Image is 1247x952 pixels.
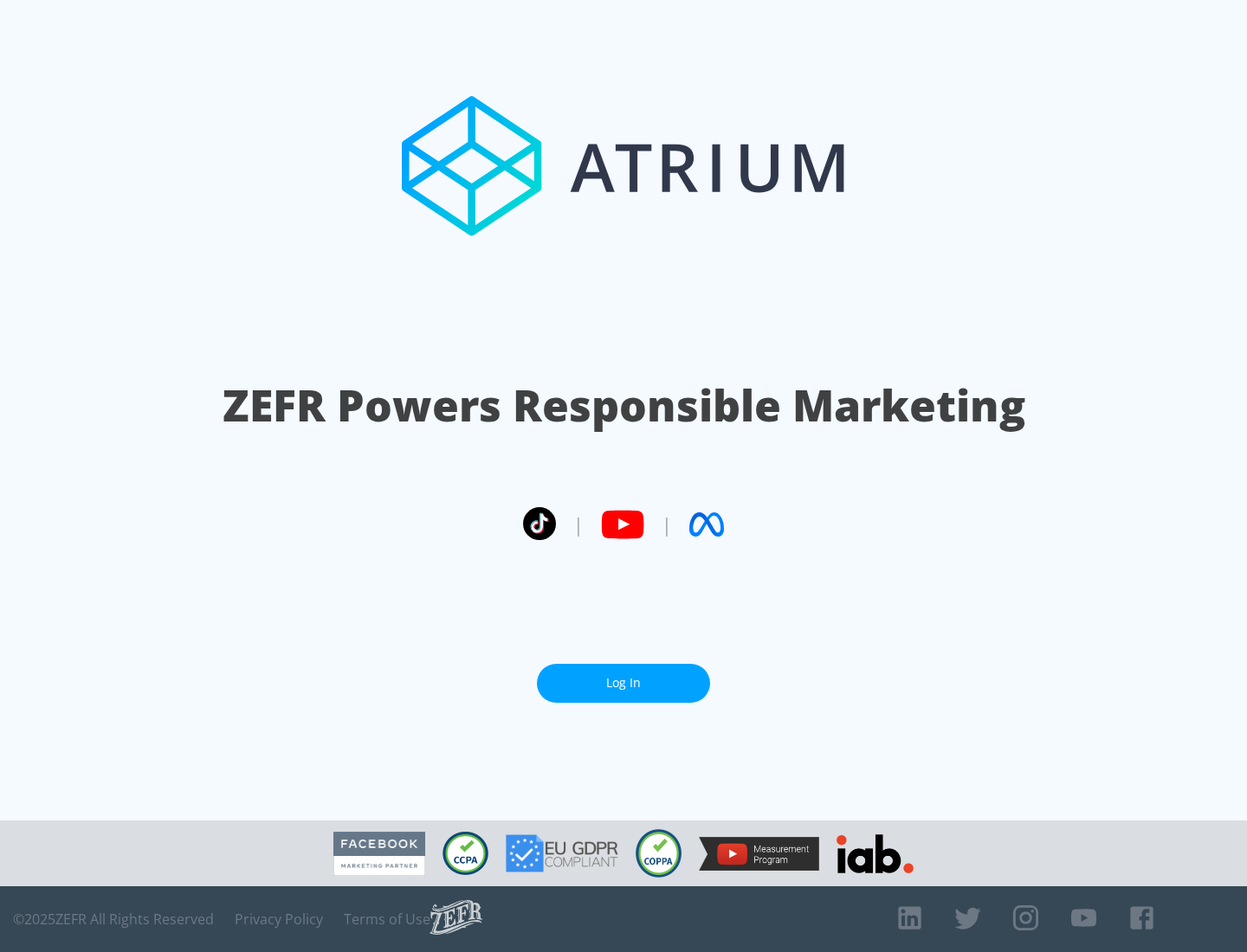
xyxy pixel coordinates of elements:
span: | [573,511,584,537]
h1: ZEFR Powers Responsible Marketing [223,376,1025,435]
span: © 2025 ZEFR All Rights Reserved [13,910,214,928]
a: Log In [537,664,710,703]
img: GDPR Compliant [506,834,618,872]
img: IAB [837,834,914,873]
img: COPPA Compliant [636,829,682,878]
a: Terms of Use [344,910,430,928]
span: | [662,511,672,537]
img: Facebook Marketing Partner [333,832,425,876]
a: Privacy Policy [235,910,323,928]
img: CCPA Compliant [443,832,488,875]
img: YouTube Measurement Program [699,837,819,871]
